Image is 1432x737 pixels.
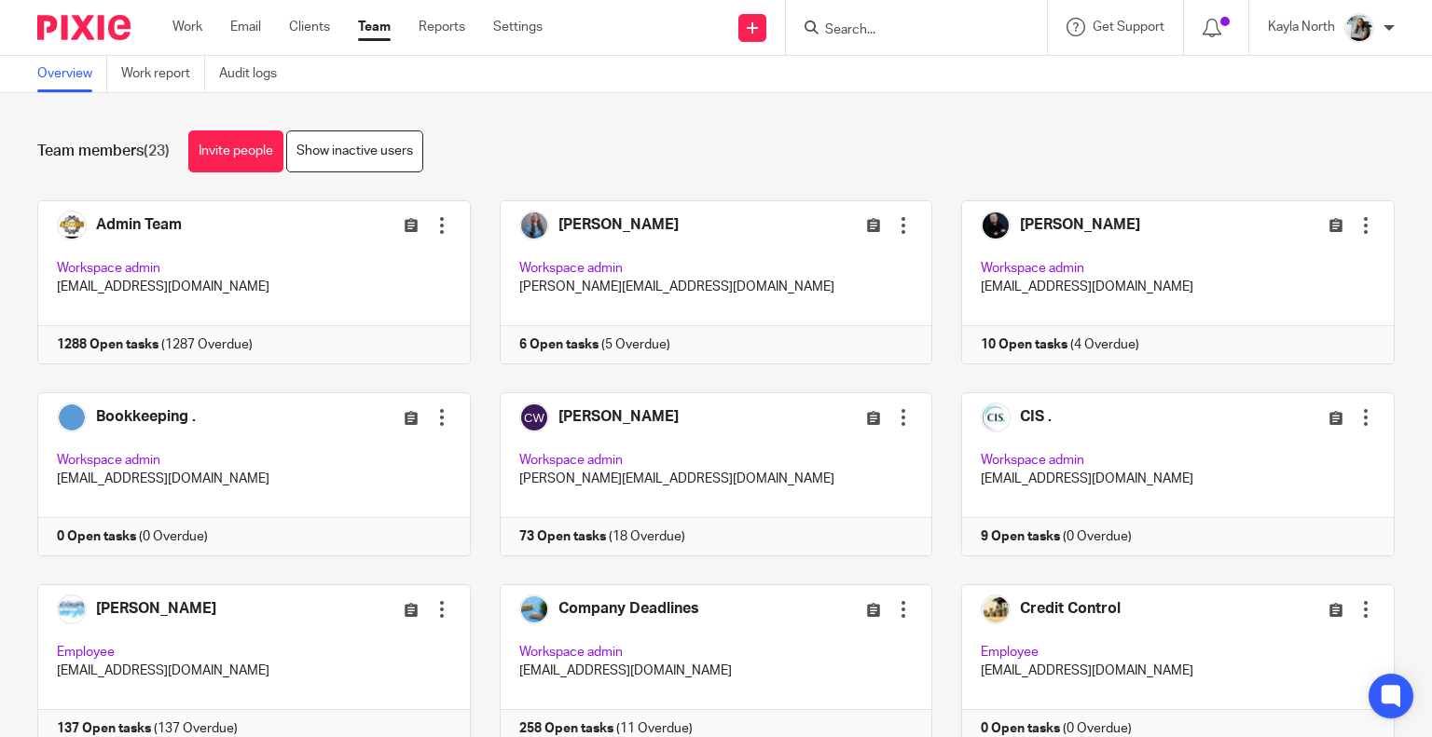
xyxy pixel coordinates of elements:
a: Show inactive users [286,130,423,172]
a: Settings [493,18,543,36]
a: Team [358,18,391,36]
h1: Team members [37,142,170,161]
input: Search [823,22,991,39]
span: Get Support [1093,20,1164,34]
a: Reports [419,18,465,36]
img: Profile%20Photo.png [1344,13,1374,43]
img: Pixie [37,15,131,40]
a: Email [230,18,261,36]
a: Invite people [188,130,283,172]
a: Clients [289,18,330,36]
a: Work [172,18,202,36]
p: Kayla North [1268,18,1335,36]
a: Work report [121,56,205,92]
span: (23) [144,143,170,158]
a: Audit logs [219,56,291,92]
a: Overview [37,56,107,92]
